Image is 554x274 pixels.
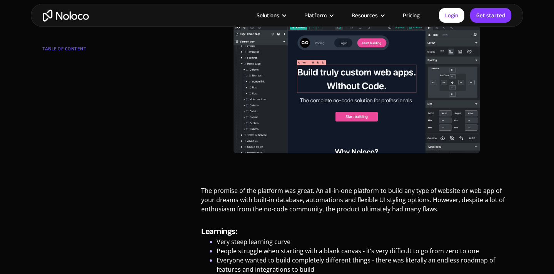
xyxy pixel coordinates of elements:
div: Resources [352,10,378,20]
a: Pricing [393,10,429,20]
a: Login [439,8,464,23]
li: Everyone wanted to build completely different things - there was literally an endless roadmap of ... [217,256,512,274]
h4: Learnings: [201,226,512,237]
li: People struggle when starting with a blank canvas - it’s very difficult to go from zero to one [217,246,512,256]
a: Get started [470,8,511,23]
p: The promise of the platform was great. An all-in-one platform to build any type of website or web... [201,186,512,219]
div: Platform [295,10,342,20]
div: Solutions [257,10,279,20]
div: Resources [342,10,393,20]
div: TABLE OF CONTENT [42,43,135,58]
div: Solutions [247,10,295,20]
li: Very steep learning curve [217,237,512,246]
div: Platform [304,10,327,20]
p: ‍ [201,167,512,182]
a: home [43,10,89,22]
